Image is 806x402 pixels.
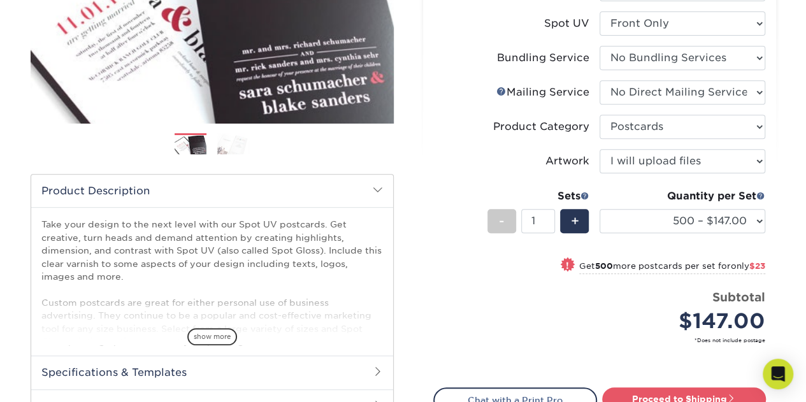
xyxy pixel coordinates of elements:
[579,261,765,274] small: Get more postcards per set for
[544,16,589,31] div: Spot UV
[763,359,793,389] div: Open Intercom Messenger
[749,261,765,271] span: $23
[499,212,505,231] span: -
[217,133,249,155] img: Postcards 02
[31,355,393,389] h2: Specifications & Templates
[566,259,569,272] span: !
[487,189,589,204] div: Sets
[545,154,589,169] div: Artwork
[595,261,613,271] strong: 500
[570,212,579,231] span: +
[175,134,206,156] img: Postcards 01
[609,306,765,336] div: $147.00
[31,175,393,207] h2: Product Description
[600,189,765,204] div: Quantity per Set
[497,50,589,66] div: Bundling Service
[41,218,383,348] p: Take your design to the next level with our Spot UV postcards. Get creative, turn heads and deman...
[496,85,589,100] div: Mailing Service
[712,290,765,304] strong: Subtotal
[443,336,765,344] small: *Does not include postage
[731,261,765,271] span: only
[493,119,589,134] div: Product Category
[187,328,237,345] span: show more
